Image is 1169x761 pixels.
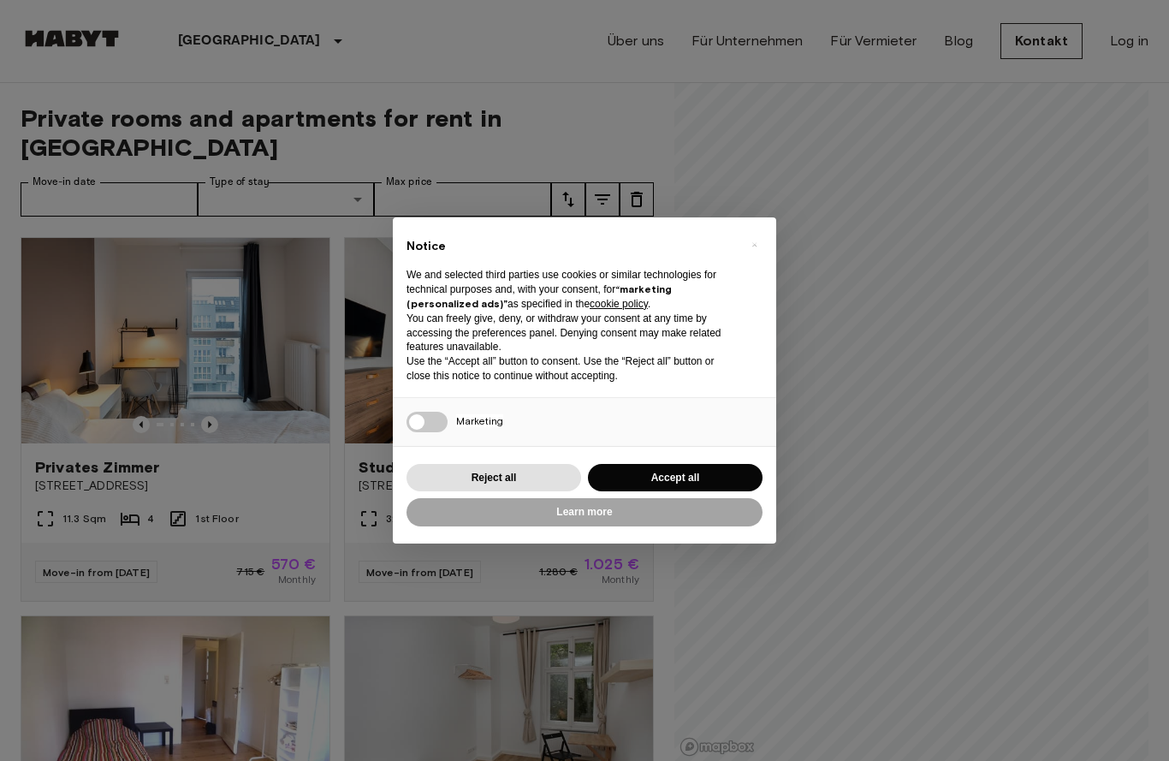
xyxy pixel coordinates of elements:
[406,282,672,310] strong: “marketing (personalized ads)”
[406,268,735,311] p: We and selected third parties use cookies or similar technologies for technical purposes and, wit...
[588,464,763,492] button: Accept all
[740,231,768,259] button: Close this notice
[406,498,763,526] button: Learn more
[456,414,503,427] span: Marketing
[406,238,735,255] h2: Notice
[590,298,648,310] a: cookie policy
[751,235,757,255] span: ×
[406,354,735,383] p: Use the “Accept all” button to consent. Use the “Reject all” button or close this notice to conti...
[406,464,581,492] button: Reject all
[406,312,735,354] p: You can freely give, deny, or withdraw your consent at any time by accessing the preferences pane...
